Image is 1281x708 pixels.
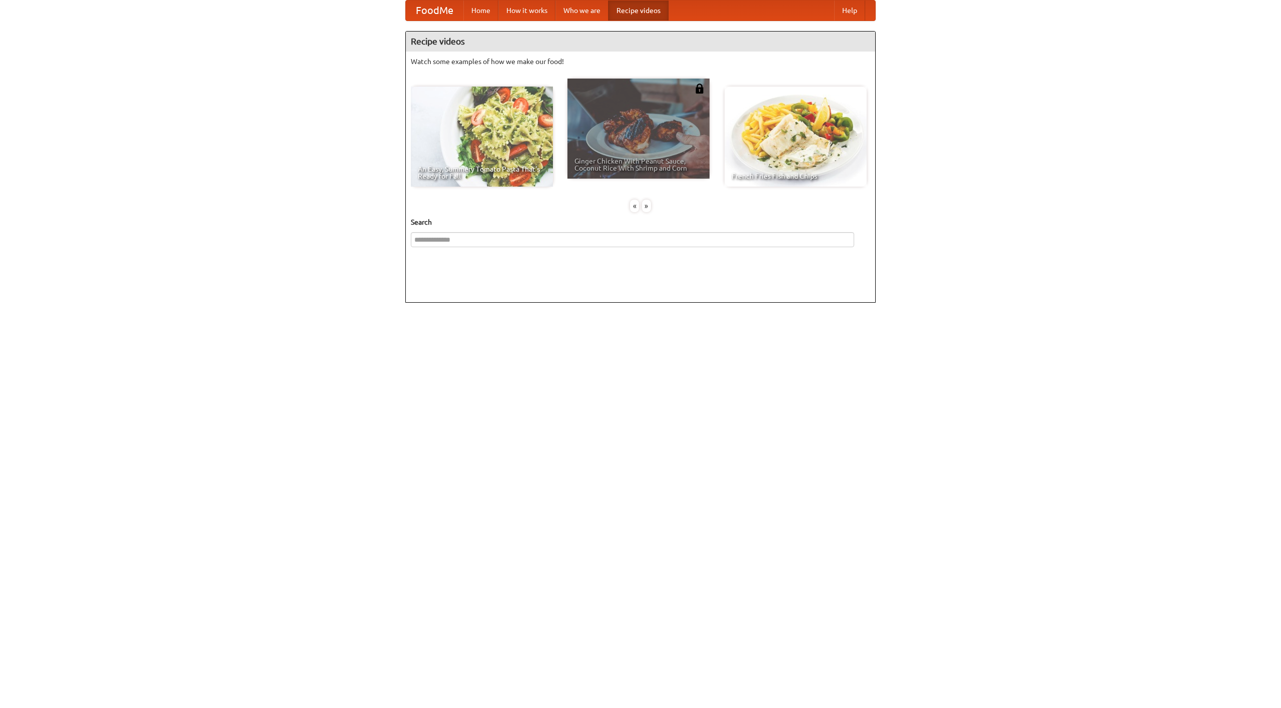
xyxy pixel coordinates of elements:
[498,1,555,21] a: How it works
[463,1,498,21] a: Home
[725,87,867,187] a: French Fries Fish and Chips
[406,1,463,21] a: FoodMe
[642,200,651,212] div: »
[555,1,608,21] a: Who we are
[411,57,870,67] p: Watch some examples of how we make our food!
[630,200,639,212] div: «
[406,32,875,52] h4: Recipe videos
[695,84,705,94] img: 483408.png
[411,87,553,187] a: An Easy, Summery Tomato Pasta That's Ready for Fall
[732,173,860,180] span: French Fries Fish and Chips
[608,1,669,21] a: Recipe videos
[411,217,870,227] h5: Search
[418,166,546,180] span: An Easy, Summery Tomato Pasta That's Ready for Fall
[834,1,865,21] a: Help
